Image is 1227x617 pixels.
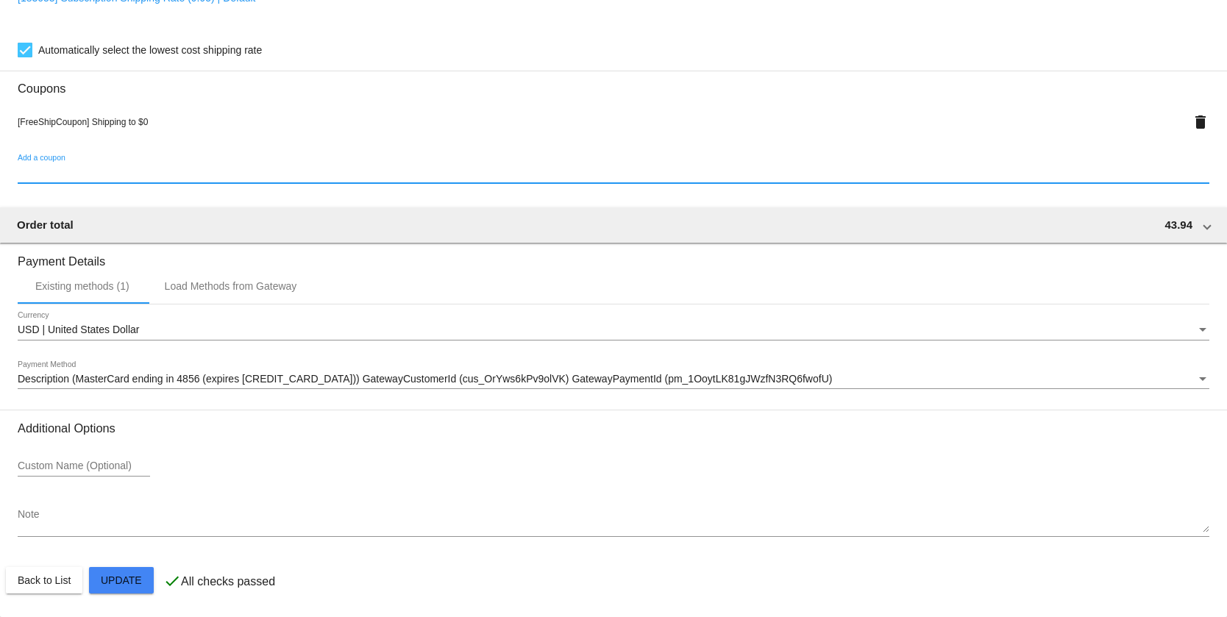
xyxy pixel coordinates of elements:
span: Update [101,574,142,586]
span: Automatically select the lowest cost shipping rate [38,41,262,59]
button: Update [89,567,154,593]
span: 43.94 [1164,218,1192,231]
mat-select: Payment Method [18,374,1209,385]
span: Order total [17,218,74,231]
span: Back to List [18,574,71,586]
span: USD | United States Dollar [18,324,139,335]
h3: Payment Details [18,243,1209,268]
span: Description (MasterCard ending in 4856 (expires [CREDIT_CARD_DATA])) GatewayCustomerId (cus_OrYws... [18,373,832,385]
h3: Additional Options [18,421,1209,435]
span: [FreeShipCoupon] Shipping to $0 [18,117,148,127]
div: Existing methods (1) [35,280,129,292]
p: All checks passed [181,575,275,588]
button: Back to List [6,567,82,593]
mat-icon: delete [1192,113,1209,131]
h3: Coupons [18,71,1209,96]
mat-icon: check [163,572,181,590]
input: Add a coupon [18,167,1209,179]
div: Load Methods from Gateway [165,280,297,292]
mat-select: Currency [18,324,1209,336]
input: Custom Name (Optional) [18,460,150,472]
